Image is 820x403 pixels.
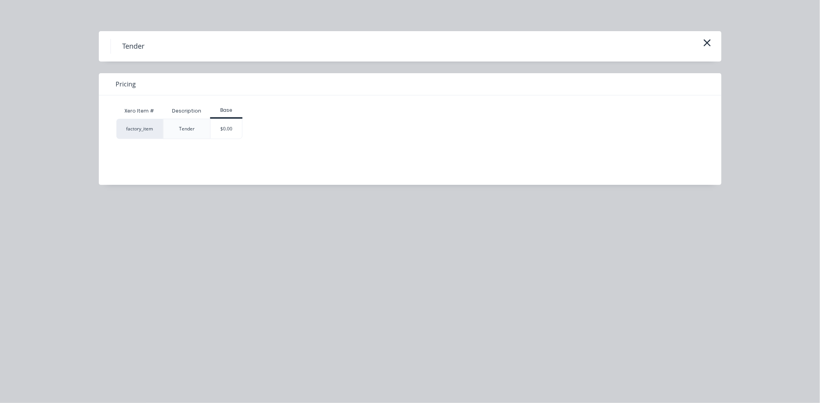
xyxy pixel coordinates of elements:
[116,103,163,119] div: Xero Item #
[211,119,242,139] div: $0.00
[210,107,242,114] div: Base
[179,125,195,132] div: Tender
[166,101,207,121] div: Description
[111,39,156,54] h4: Tender
[116,119,163,139] div: factory_item
[116,79,136,89] span: Pricing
